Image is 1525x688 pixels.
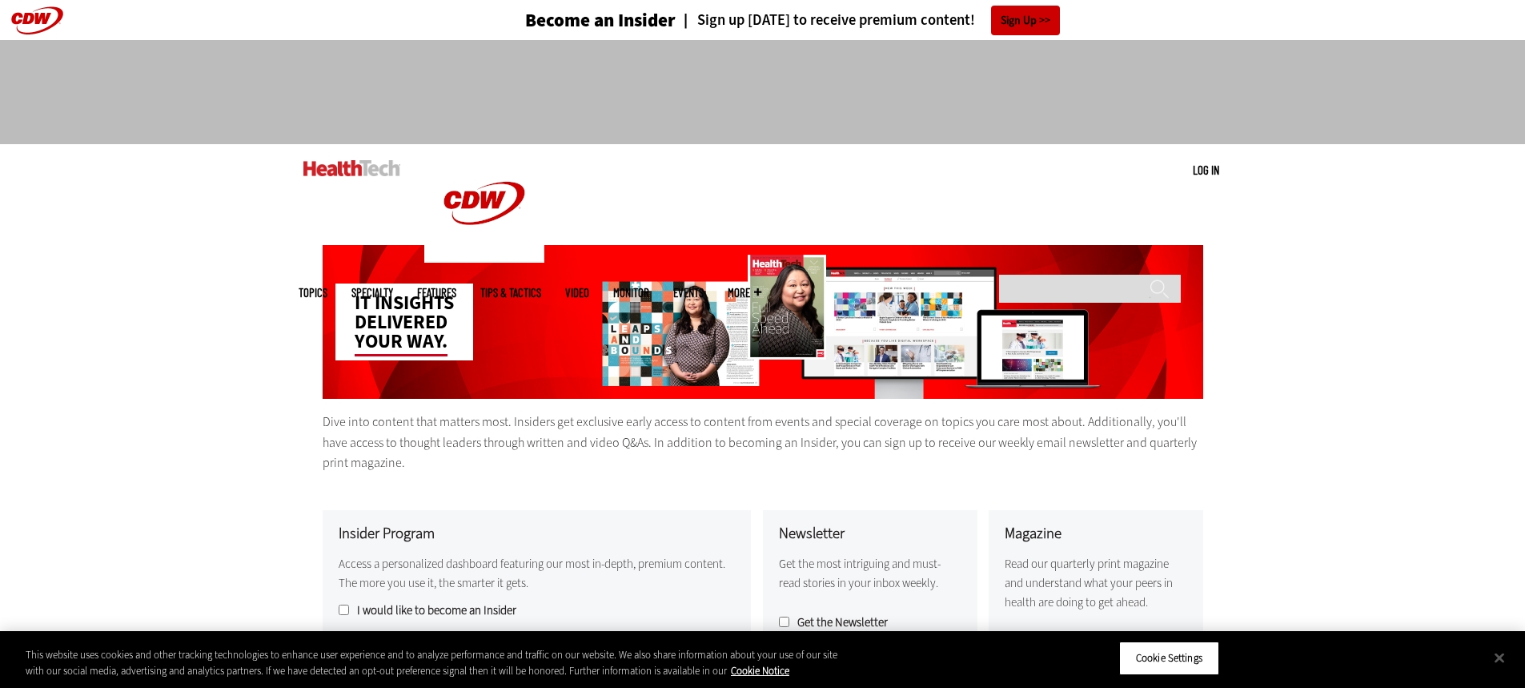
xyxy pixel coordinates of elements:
[339,526,735,541] h3: Insider Program
[728,287,761,299] span: More
[1005,526,1187,541] h3: Magazine
[991,6,1060,35] a: Sign Up
[335,284,473,360] div: IT insights delivered
[779,554,961,593] p: Get the most intriguing and must-read stories in your inbox weekly.
[299,287,327,299] span: Topics
[480,287,541,299] a: Tips & Tactics
[525,11,676,30] h3: Become an Insider
[417,287,456,299] a: Features
[424,250,544,267] a: CDW
[355,328,447,356] span: your way.
[1119,642,1219,675] button: Cookie Settings
[465,11,676,30] a: Become an Insider
[26,647,839,678] div: This website uses cookies and other tracking technologies to enhance user experience and to analy...
[779,617,961,629] label: Get the Newsletter
[323,412,1203,473] p: Dive into content that matters most. Insiders get exclusive early access to content from events a...
[673,287,704,299] a: Events
[1005,554,1187,612] p: Read our quarterly print magazine and understand what your peers in health are doing to get ahead.
[1482,640,1517,675] button: Close
[339,554,735,593] p: Access a personalized dashboard featuring our most in-depth, premium content. The more you use it...
[731,664,789,678] a: More information about your privacy
[1193,163,1219,177] a: Log in
[1193,162,1219,179] div: User menu
[565,287,589,299] a: Video
[339,605,735,617] label: I would like to become an Insider
[472,56,1054,128] iframe: advertisement
[613,287,649,299] a: MonITor
[779,526,961,541] h3: Newsletter
[676,13,975,28] a: Sign up [DATE] to receive premium content!
[303,160,400,176] img: Home
[351,287,393,299] span: Specialty
[424,144,544,263] img: Home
